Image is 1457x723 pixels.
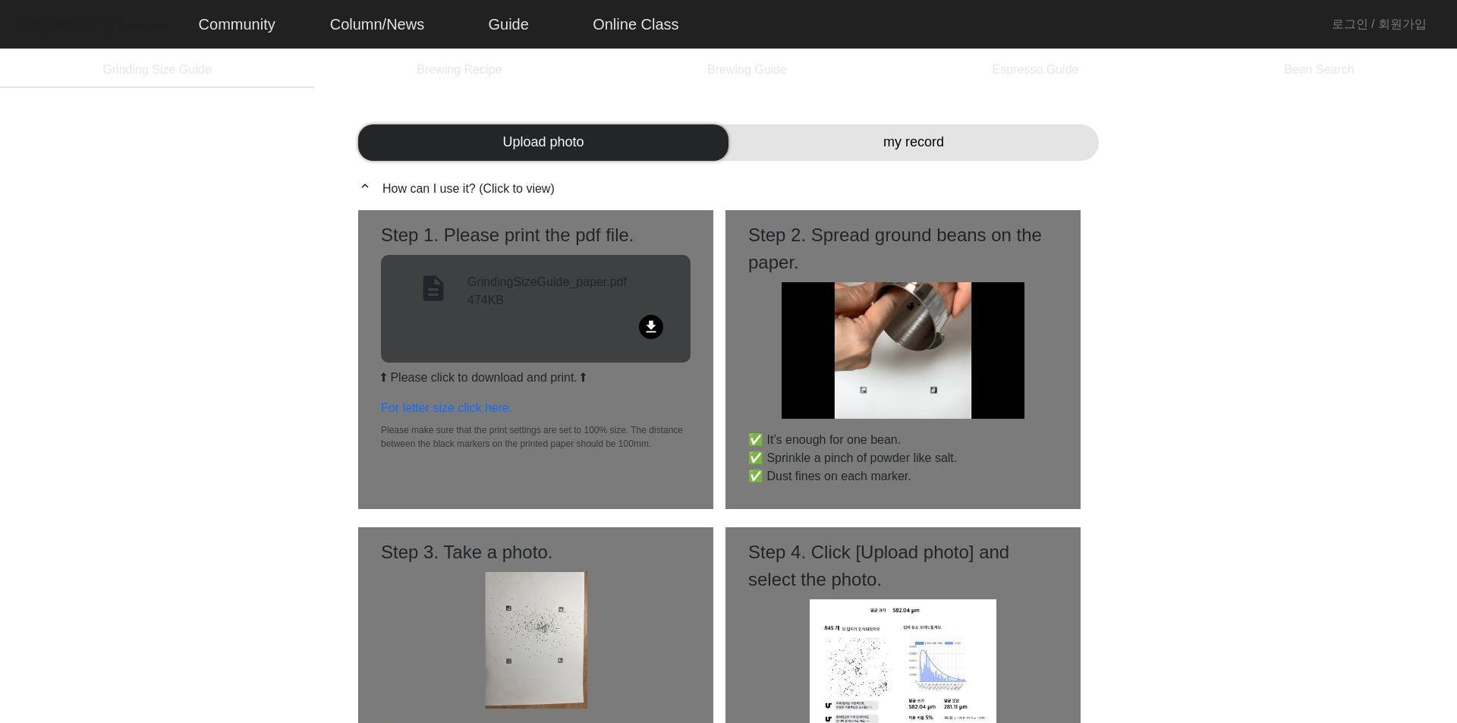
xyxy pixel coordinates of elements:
img: guide [485,572,587,709]
span: Grinding Size Guide [102,64,211,76]
h2: Step 2. Spread ground beans on the paper. [748,222,1058,276]
span: Brewing Recipe [417,64,502,76]
h2: Step 3. Take a photo. [381,539,691,566]
a: Home [5,481,100,519]
img: logo [12,11,172,38]
p: ⬆ Please click to download and print. ⬆ [381,369,691,387]
span: Settings [225,504,262,516]
span: Home [39,504,65,516]
mat-icon: expand_less [358,179,376,193]
a: Online Class [581,4,691,45]
mat-icon: description [415,273,452,310]
mat-icon: file_download [639,315,663,339]
a: For letter size click here. [381,401,512,414]
p: How can I use it? (Click to view) [358,179,1099,198]
img: guide [782,282,1025,419]
span: my record [883,132,944,152]
div: GrindingSizeGuide_paper.pdf 474KB [467,273,672,315]
a: Messages [100,481,196,519]
a: Column/News [318,4,436,45]
span: Messages [126,505,171,517]
span: Brewing Guide [707,64,787,76]
p: ✅ It’s enough for one bean. ✅ Sprinkle a pinch of powder like salt. ✅ Dust fines on each marker. [748,431,1058,486]
p: Please make sure that the print settings are set to 100% size. The distance between the black mar... [381,423,691,451]
a: Community [187,4,288,45]
span: Espresso Guide [993,64,1079,76]
h2: Step 1. Please print the pdf file. [381,222,691,249]
h2: Step 4. Click [Upload photo] and select the photo. [748,539,1058,593]
a: Settings [196,481,291,519]
span: Bean Search [1284,64,1355,76]
a: Guide [477,4,541,45]
span: Upload photo [502,132,584,152]
a: 로그인 / 회원가입 [1332,15,1427,33]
